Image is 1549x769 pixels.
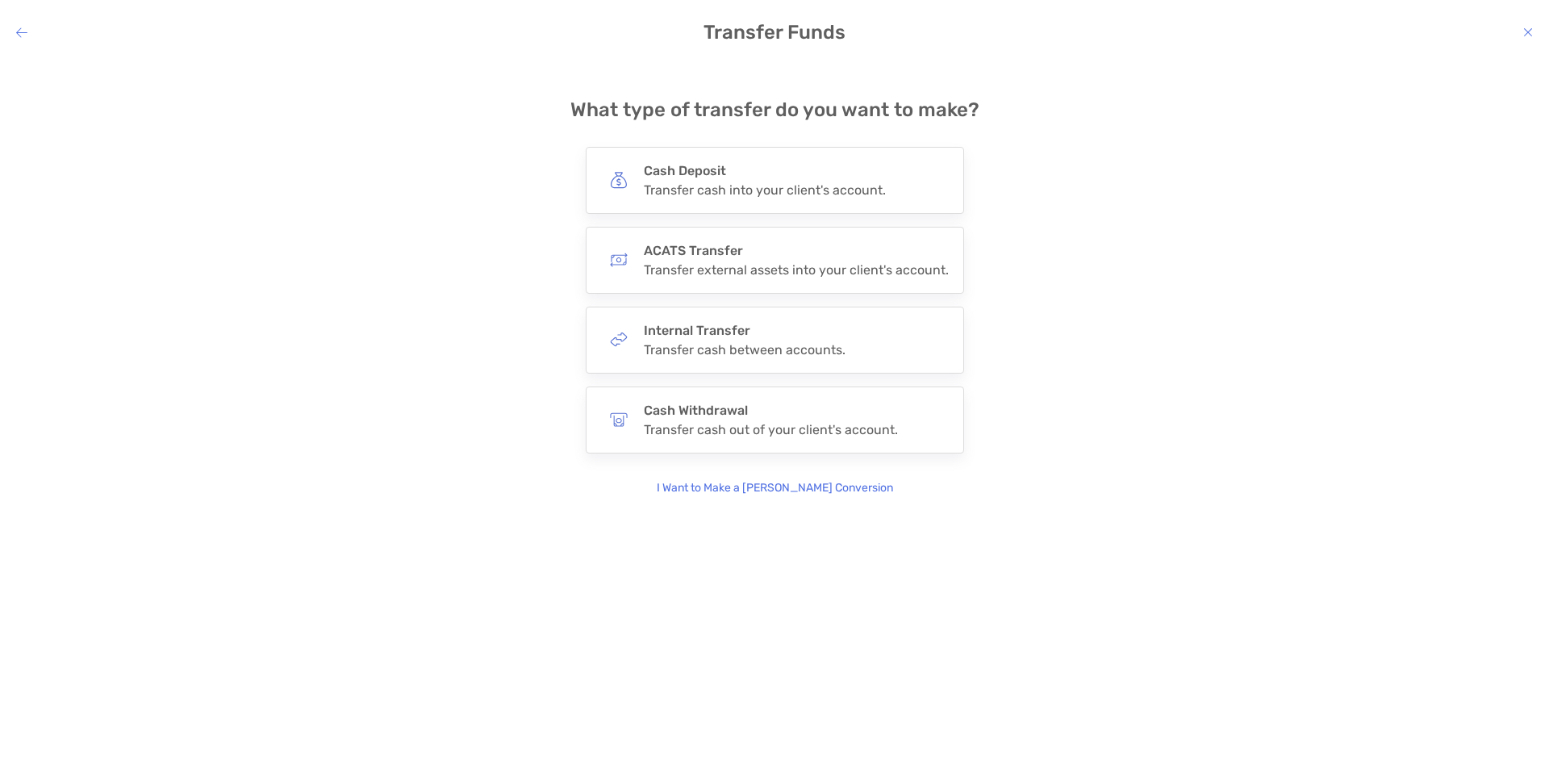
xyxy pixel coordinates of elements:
h4: What type of transfer do you want to make? [570,98,979,121]
div: Transfer cash between accounts. [644,342,845,357]
div: Transfer cash out of your client's account. [644,422,898,437]
img: button icon [610,171,628,189]
h4: Cash Withdrawal [644,403,898,418]
h4: Internal Transfer [644,323,845,338]
div: Transfer external assets into your client's account. [644,262,949,278]
img: button icon [610,411,628,428]
img: button icon [610,251,628,269]
h4: ACATS Transfer [644,243,949,258]
div: Transfer cash into your client's account. [644,182,886,198]
p: I Want to Make a [PERSON_NAME] Conversion [657,479,893,497]
h4: Cash Deposit [644,163,886,178]
img: button icon [610,331,628,349]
